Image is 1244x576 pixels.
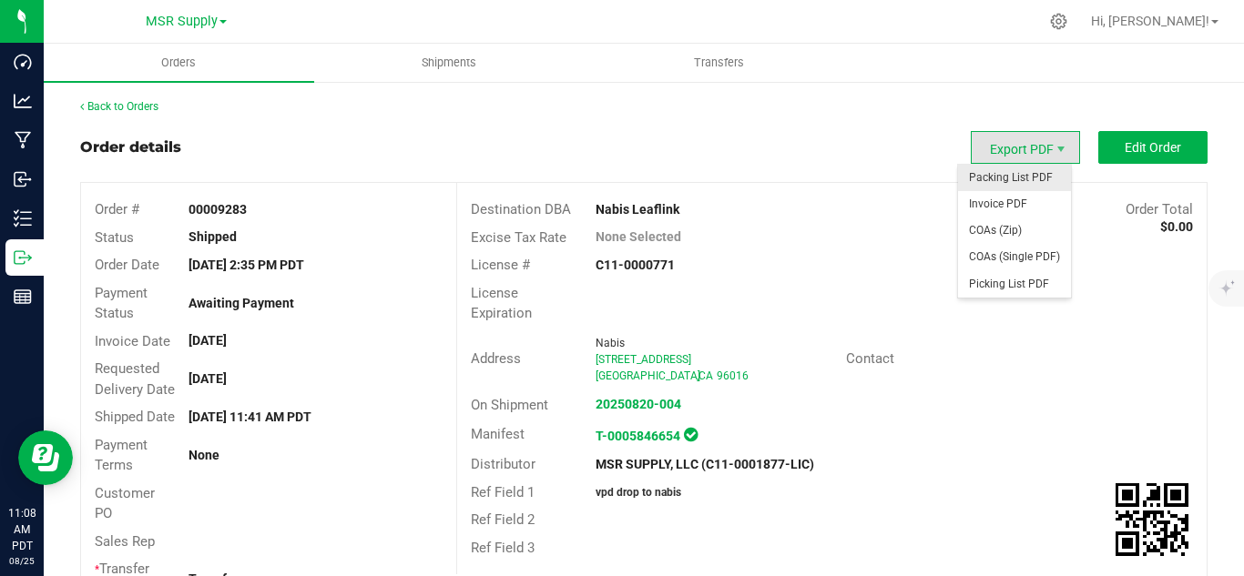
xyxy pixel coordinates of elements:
li: Packing List PDF [958,165,1071,191]
span: Shipped Date [95,409,175,425]
span: Edit Order [1125,140,1181,155]
inline-svg: Manufacturing [14,131,32,149]
span: Ref Field 3 [471,540,535,556]
img: Scan me! [1116,483,1188,556]
span: Order # [95,201,139,217]
span: Manifest [471,426,525,442]
inline-svg: Inventory [14,209,32,227]
span: Transfers [669,55,769,71]
span: Excise Tax Rate [471,229,566,246]
strong: Nabis Leaflink [596,202,679,217]
strong: None Selected [596,229,681,244]
span: Sales Rep [95,533,155,550]
strong: None [189,448,219,462]
div: Manage settings [1047,13,1070,30]
span: Payment Status [95,285,148,322]
span: On Shipment [471,397,548,413]
span: 96016 [717,369,749,382]
strong: Shipped [189,229,237,244]
span: MSR Supply [146,14,218,29]
span: CA [698,369,713,382]
qrcode: 00009283 [1116,483,1188,556]
span: [STREET_ADDRESS] [596,353,691,366]
a: Back to Orders [80,100,158,113]
strong: C11-0000771 [596,258,675,272]
span: Order Date [95,257,159,273]
strong: vpd drop to nabis [596,486,681,499]
li: COAs (Single PDF) [958,244,1071,270]
span: Payment Terms [95,437,148,474]
span: Ref Field 1 [471,484,535,500]
a: 20250820-004 [596,397,681,411]
strong: [DATE] 11:41 AM PDT [189,409,311,424]
span: Invoice Date [95,333,170,349]
strong: $0.00 [1160,219,1193,234]
span: [GEOGRAPHIC_DATA] [596,369,700,382]
inline-svg: Analytics [14,92,32,110]
button: Edit Order [1098,131,1208,164]
span: License Expiration [471,285,532,322]
li: Picking List PDF [958,271,1071,298]
li: COAs (Zip) [958,217,1071,244]
strong: Awaiting Payment [189,296,294,310]
span: Order Total [1126,201,1193,217]
a: Shipments [314,44,585,82]
strong: [DATE] [189,371,227,386]
iframe: Resource center [18,430,73,485]
div: Order details [80,136,181,158]
p: 08/25 [8,554,36,568]
span: Nabis [596,337,625,349]
p: 11:08 AM PDT [8,505,36,554]
strong: 00009283 [189,202,247,217]
span: Customer PO [95,485,155,522]
span: License # [471,257,530,273]
span: Requested Delivery Date [95,360,175,398]
span: , [697,369,698,382]
strong: MSR SUPPLY, LLC (C11-0001877-LIC) [596,457,814,471]
li: Export PDF [971,131,1080,164]
a: Transfers [584,44,854,82]
strong: [DATE] 2:35 PM PDT [189,258,304,272]
span: Distributor [471,456,535,472]
a: Orders [44,44,314,82]
a: T-0005846654 [596,429,680,443]
span: In Sync [684,425,698,444]
span: Orders [137,55,220,71]
inline-svg: Inbound [14,170,32,188]
span: Shipments [397,55,501,71]
span: Hi, [PERSON_NAME]! [1091,14,1209,28]
span: Status [95,229,134,246]
span: Destination DBA [471,201,571,217]
inline-svg: Dashboard [14,53,32,71]
strong: [DATE] [189,333,227,348]
span: Contact [846,350,894,367]
inline-svg: Reports [14,288,32,306]
li: Invoice PDF [958,191,1071,217]
inline-svg: Outbound [14,248,32,267]
span: Address [471,350,521,367]
span: Ref Field 2 [471,511,535,528]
